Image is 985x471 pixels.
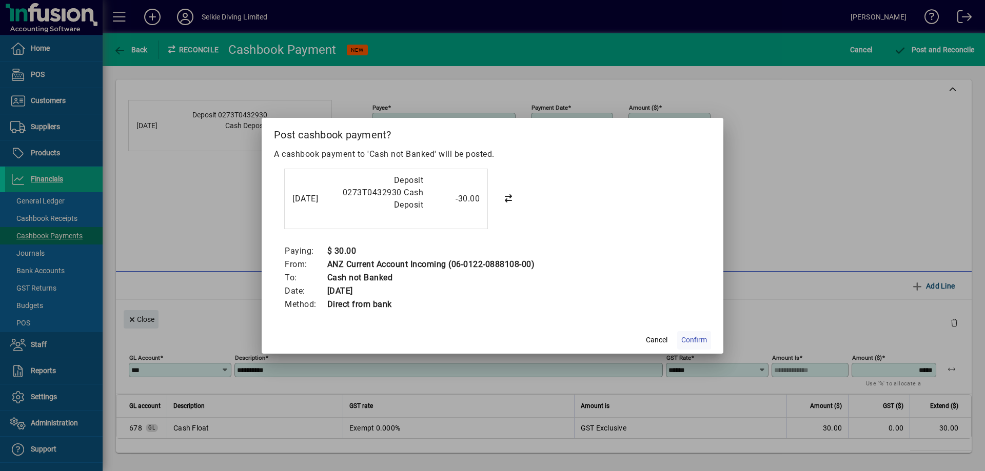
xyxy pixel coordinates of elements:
[640,331,673,350] button: Cancel
[343,175,424,210] span: Deposit 0273T0432930 Cash Deposit
[681,335,707,345] span: Confirm
[327,244,535,258] td: $ 30.00
[284,271,327,284] td: To:
[284,284,327,298] td: Date:
[292,193,333,205] div: [DATE]
[274,148,711,160] p: A cashbook payment to 'Cash not Banked' will be posted.
[327,298,535,311] td: Direct from bank
[284,244,327,258] td: Paying:
[327,271,535,284] td: Cash not Banked
[327,258,535,271] td: ANZ Current Account Incoming (06-0122-0888108-00)
[262,118,723,148] h2: Post cashbook payment?
[677,331,711,350] button: Confirm
[428,193,480,205] div: -30.00
[646,335,667,345] span: Cancel
[327,284,535,298] td: [DATE]
[284,258,327,271] td: From:
[284,298,327,311] td: Method:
